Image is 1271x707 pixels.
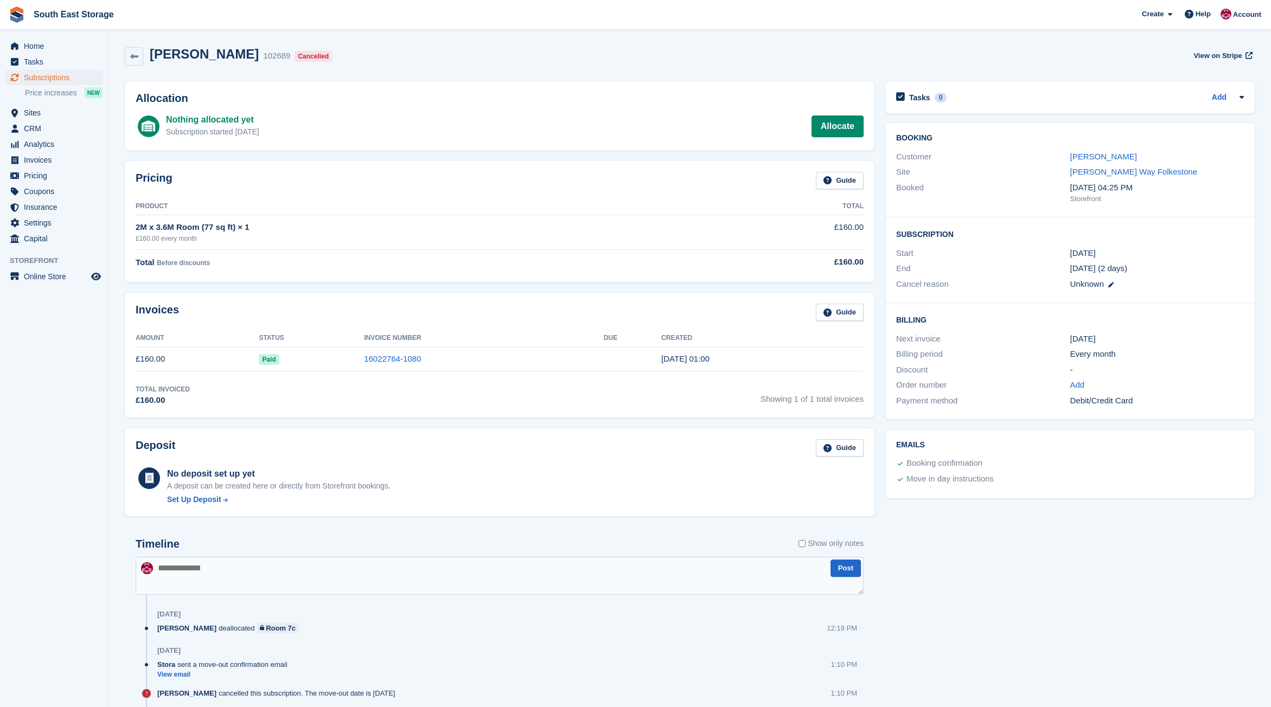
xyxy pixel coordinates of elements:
[799,538,806,549] input: Show only notes
[166,113,259,126] div: Nothing allocated yet
[812,115,864,137] a: Allocate
[24,184,89,199] span: Coupons
[136,92,864,105] h2: Allocation
[1070,364,1244,376] div: -
[1189,47,1255,65] a: View on Stripe
[896,395,1070,407] div: Payment method
[827,623,857,633] div: 12:19 PM
[909,93,930,102] h2: Tasks
[1070,263,1128,273] span: [DATE] (2 days)
[136,172,173,190] h2: Pricing
[167,494,391,505] a: Set Up Deposit
[136,347,259,371] td: £160.00
[136,394,190,407] div: £160.00
[5,168,103,183] a: menu
[5,121,103,136] a: menu
[816,304,864,322] a: Guide
[761,384,864,407] span: Showing 1 of 1 total invoices
[1233,9,1261,20] span: Account
[714,215,864,249] td: £160.00
[604,330,661,347] th: Due
[831,560,861,577] button: Post
[24,137,89,152] span: Analytics
[1070,182,1244,194] div: [DATE] 04:25 PM
[816,439,864,457] a: Guide
[5,137,103,152] a: menu
[1221,9,1231,20] img: Roger Norris
[25,87,103,99] a: Price increases NEW
[90,270,103,283] a: Preview store
[896,134,1244,143] h2: Booking
[136,234,714,243] div: £160.00 every month
[906,473,994,486] div: Move in day instructions
[896,441,1244,449] h2: Emails
[157,670,293,679] a: View email
[157,623,216,633] span: [PERSON_NAME]
[364,354,421,363] a: 16022764-1080
[257,623,298,633] a: Room 7c
[1142,9,1164,20] span: Create
[5,184,103,199] a: menu
[24,38,89,54] span: Home
[263,50,290,62] div: 102689
[831,688,857,698] div: 1:10 PM
[24,231,89,246] span: Capital
[136,304,179,322] h2: Invoices
[136,330,259,347] th: Amount
[157,688,400,698] div: cancelled this subscription. The move-out date is [DATE]
[141,562,153,574] img: Roger Norris
[5,38,103,54] a: menu
[5,215,103,230] a: menu
[935,93,947,102] div: 0
[266,623,296,633] div: Room 7c
[157,623,304,633] div: deallocated
[25,88,77,98] span: Price increases
[24,168,89,183] span: Pricing
[5,70,103,85] a: menu
[24,200,89,215] span: Insurance
[1070,379,1085,391] a: Add
[24,269,89,284] span: Online Store
[5,152,103,168] a: menu
[295,51,332,62] div: Cancelled
[5,231,103,246] a: menu
[1070,152,1137,161] a: [PERSON_NAME]
[259,354,279,365] span: Paid
[259,330,364,347] th: Status
[5,105,103,120] a: menu
[896,278,1070,291] div: Cancel reason
[364,330,604,347] th: Invoice Number
[896,364,1070,376] div: Discount
[136,221,714,234] div: 2M x 3.6M Room (77 sq ft) × 1
[5,54,103,69] a: menu
[896,182,1070,204] div: Booked
[1070,167,1198,176] a: [PERSON_NAME] Way Folkestone
[799,538,864,549] label: Show only notes
[896,247,1070,260] div: Start
[10,255,108,266] span: Storefront
[157,646,181,655] div: [DATE]
[896,333,1070,345] div: Next invoice
[5,200,103,215] a: menu
[136,384,190,394] div: Total Invoiced
[167,494,221,505] div: Set Up Deposit
[136,198,714,215] th: Product
[24,54,89,69] span: Tasks
[714,256,864,268] div: £160.00
[167,467,391,480] div: No deposit set up yet
[1070,279,1104,288] span: Unknown
[896,151,1070,163] div: Customer
[5,269,103,284] a: menu
[1070,247,1096,260] time: 2025-08-21 00:00:00 UTC
[24,121,89,136] span: CRM
[896,379,1070,391] div: Order number
[136,258,155,267] span: Total
[24,152,89,168] span: Invoices
[896,228,1244,239] h2: Subscription
[136,439,175,457] h2: Deposit
[157,610,181,619] div: [DATE]
[661,330,864,347] th: Created
[24,105,89,120] span: Sites
[166,126,259,138] div: Subscription started [DATE]
[9,7,25,23] img: stora-icon-8386f47178a22dfd0bd8f6a31ec36ba5ce8667c1dd55bd0f319d3a0aa187defe.svg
